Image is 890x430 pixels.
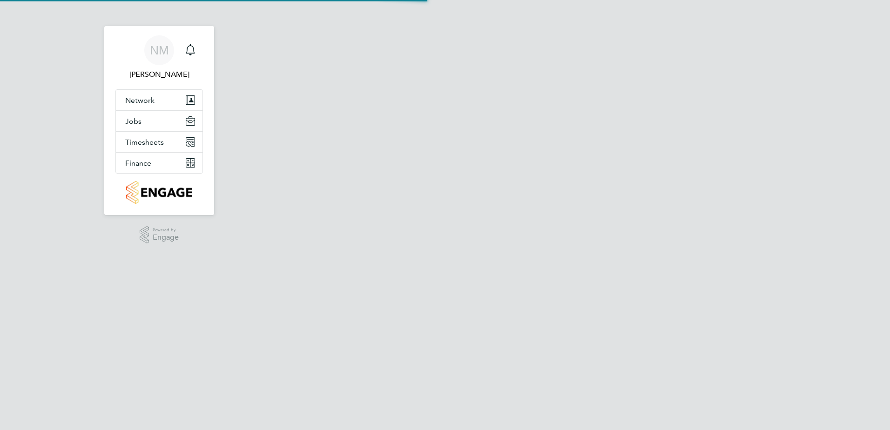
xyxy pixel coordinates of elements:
button: Finance [116,153,202,173]
span: Finance [125,159,151,168]
span: Jobs [125,117,142,126]
img: countryside-properties-logo-retina.png [126,181,192,204]
a: NM[PERSON_NAME] [115,35,203,80]
span: Network [125,96,155,105]
button: Jobs [116,111,202,131]
a: Powered byEngage [140,226,179,244]
button: Network [116,90,202,110]
button: Timesheets [116,132,202,152]
span: Powered by [153,226,179,234]
span: Naomi Mutter [115,69,203,80]
span: Timesheets [125,138,164,147]
nav: Main navigation [104,26,214,215]
span: NM [150,44,169,56]
a: Go to home page [115,181,203,204]
span: Engage [153,234,179,242]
